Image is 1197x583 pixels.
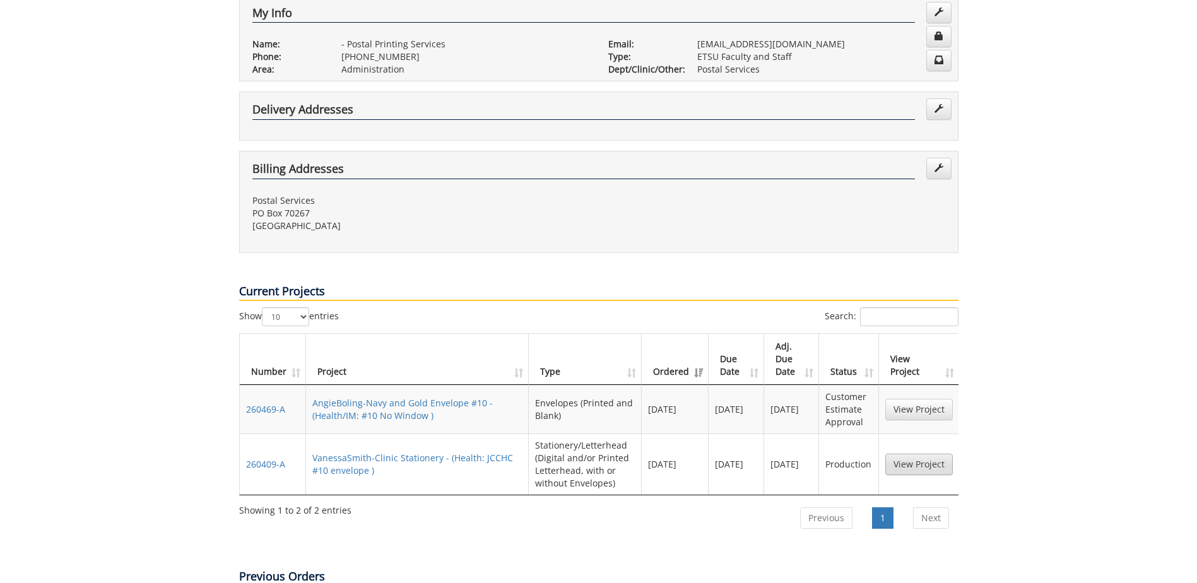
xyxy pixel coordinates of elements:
a: 260469-A [246,403,285,415]
input: Search: [860,307,958,326]
p: Postal Services [697,63,945,76]
td: [DATE] [709,433,764,495]
a: 260409-A [246,458,285,470]
p: [PHONE_NUMBER] [341,50,589,63]
p: Current Projects [239,283,958,301]
a: View Project [885,454,953,475]
th: Due Date: activate to sort column ascending [709,334,764,385]
th: View Project: activate to sort column ascending [879,334,959,385]
a: Edit Info [926,2,952,23]
td: Envelopes (Printed and Blank) [529,385,642,433]
a: Next [913,507,949,529]
th: Number: activate to sort column ascending [240,334,306,385]
td: [DATE] [764,433,820,495]
p: [GEOGRAPHIC_DATA] [252,220,589,232]
p: - Postal Printing Services [341,38,589,50]
p: Dept/Clinic/Other: [608,63,678,76]
a: Previous [800,507,852,529]
th: Adj. Due Date: activate to sort column ascending [764,334,820,385]
a: VanessaSmith-Clinic Stationery - (Health: JCCHC #10 envelope ) [312,452,513,476]
p: Postal Services [252,194,589,207]
th: Project: activate to sort column ascending [306,334,529,385]
td: [DATE] [642,385,709,433]
p: Type: [608,50,678,63]
a: Edit Addresses [926,158,952,179]
p: Name: [252,38,322,50]
h4: Billing Addresses [252,163,915,179]
label: Search: [825,307,958,326]
h4: Delivery Addresses [252,103,915,120]
th: Status: activate to sort column ascending [819,334,878,385]
p: Phone: [252,50,322,63]
td: [DATE] [642,433,709,495]
a: Edit Addresses [926,98,952,120]
a: AngieBoling-Navy and Gold Envelope #10 - (Health/IM: #10 No Window ) [312,397,493,421]
th: Ordered: activate to sort column ascending [642,334,709,385]
th: Type: activate to sort column ascending [529,334,642,385]
label: Show entries [239,307,339,326]
td: [DATE] [764,385,820,433]
p: Email: [608,38,678,50]
p: Area: [252,63,322,76]
td: Stationery/Letterhead (Digital and/or Printed Letterhead, with or without Envelopes) [529,433,642,495]
a: 1 [872,507,893,529]
p: [EMAIL_ADDRESS][DOMAIN_NAME] [697,38,945,50]
select: Showentries [262,307,309,326]
a: Change Password [926,26,952,47]
h4: My Info [252,7,915,23]
p: PO Box 70267 [252,207,589,220]
div: Showing 1 to 2 of 2 entries [239,499,351,517]
p: Administration [341,63,589,76]
td: [DATE] [709,385,764,433]
td: Production [819,433,878,495]
p: ETSU Faculty and Staff [697,50,945,63]
a: Change Communication Preferences [926,50,952,71]
td: Customer Estimate Approval [819,385,878,433]
a: View Project [885,399,953,420]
